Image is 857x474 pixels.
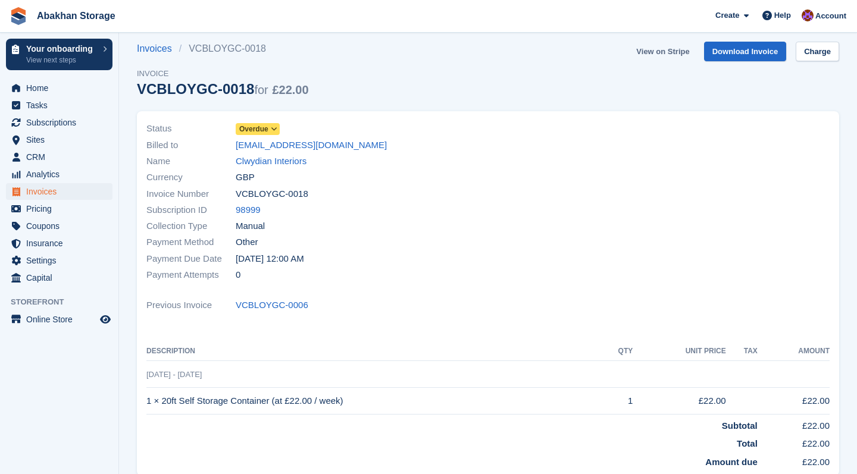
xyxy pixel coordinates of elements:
span: for [254,83,268,96]
a: menu [6,131,112,148]
div: VCBLOYGC-0018 [137,81,309,97]
span: Capital [26,269,98,286]
span: CRM [26,149,98,165]
span: Analytics [26,166,98,183]
span: Payment Attempts [146,268,236,282]
span: Payment Due Date [146,252,236,266]
td: 1 [599,388,633,415]
a: [EMAIL_ADDRESS][DOMAIN_NAME] [236,139,387,152]
span: Sites [26,131,98,148]
span: Help [774,10,791,21]
td: £22.00 [758,451,830,469]
p: View next steps [26,55,97,65]
strong: Amount due [705,457,758,467]
span: Settings [26,252,98,269]
span: Invoices [26,183,98,200]
strong: Subtotal [722,420,758,431]
span: Invoice Number [146,187,236,201]
span: Invoice [137,68,309,80]
span: Storefront [11,296,118,308]
span: Subscriptions [26,114,98,131]
span: Overdue [239,124,268,134]
td: £22.00 [633,388,725,415]
a: Abakhan Storage [32,6,120,26]
span: 0 [236,268,240,282]
span: Online Store [26,311,98,328]
span: Home [26,80,98,96]
a: VCBLOYGC-0006 [236,299,308,312]
td: £22.00 [758,414,830,432]
th: Amount [758,342,830,361]
a: Charge [796,42,839,61]
a: View on Stripe [631,42,694,61]
th: QTY [599,342,633,361]
img: stora-icon-8386f47178a22dfd0bd8f6a31ec36ba5ce8667c1dd55bd0f319d3a0aa187defe.svg [10,7,27,25]
span: Manual [236,219,265,233]
a: menu [6,311,112,328]
span: Insurance [26,235,98,252]
span: Coupons [26,218,98,234]
a: Preview store [98,312,112,327]
a: Invoices [137,42,179,56]
span: Tasks [26,97,98,114]
span: Previous Invoice [146,299,236,312]
a: menu [6,97,112,114]
span: VCBLOYGC-0018 [236,187,308,201]
strong: Total [737,438,758,448]
a: menu [6,80,112,96]
span: Create [715,10,739,21]
a: menu [6,252,112,269]
span: Subscription ID [146,203,236,217]
a: Clwydian Interiors [236,155,306,168]
th: Unit Price [633,342,725,361]
a: 98999 [236,203,261,217]
span: Status [146,122,236,136]
a: menu [6,166,112,183]
td: £22.00 [758,432,830,451]
span: Name [146,155,236,168]
a: Download Invoice [704,42,787,61]
a: menu [6,200,112,217]
a: menu [6,149,112,165]
span: Payment Method [146,236,236,249]
time: 2025-08-14 23:00:00 UTC [236,252,304,266]
a: menu [6,218,112,234]
span: Billed to [146,139,236,152]
span: Currency [146,171,236,184]
span: £22.00 [272,83,308,96]
a: menu [6,269,112,286]
th: Tax [726,342,758,361]
a: menu [6,235,112,252]
a: Overdue [236,122,280,136]
span: Collection Type [146,219,236,233]
span: Other [236,236,258,249]
nav: breadcrumbs [137,42,309,56]
p: Your onboarding [26,45,97,53]
span: GBP [236,171,255,184]
a: Your onboarding View next steps [6,39,112,70]
span: [DATE] - [DATE] [146,370,202,379]
span: Pricing [26,200,98,217]
img: William Abakhan [802,10,814,21]
th: Description [146,342,599,361]
a: menu [6,114,112,131]
span: Account [815,10,846,22]
td: 1 × 20ft Self Storage Container (at £22.00 / week) [146,388,599,415]
a: menu [6,183,112,200]
td: £22.00 [758,388,830,415]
